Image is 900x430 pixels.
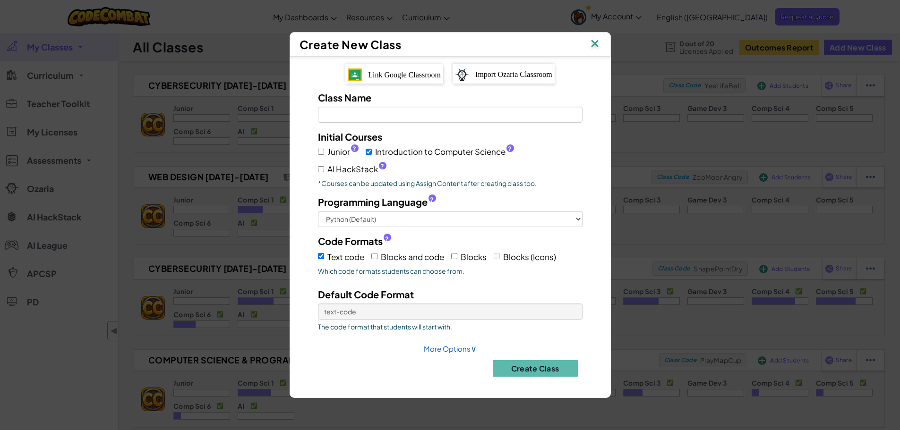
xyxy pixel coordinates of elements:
[366,149,372,155] input: Introduction to Computer Science?
[300,37,402,51] span: Create New Class
[503,252,556,262] span: Blocks (Icons)
[318,178,583,188] p: *Courses can be updated using Assign Content after creating class too.
[371,253,377,259] input: Blocks and code
[327,252,364,262] span: Text code
[318,130,382,143] label: Initial Courses
[380,162,384,170] span: ?
[327,162,386,176] span: AI HackStack
[368,71,441,79] span: Link Google Classroom
[461,252,487,262] span: Blocks
[318,166,324,172] input: AI HackStack?
[385,235,389,243] span: ?
[451,253,457,259] input: Blocks
[589,37,601,51] img: IconClose.svg
[327,145,359,159] span: Junior
[318,253,324,259] input: Text code
[494,253,500,259] input: Blocks (Icons)
[493,360,578,377] button: Create Class
[348,68,362,81] img: IconGoogleClassroom.svg
[318,195,428,209] span: Programming Language
[318,322,583,331] span: The code format that students will start with.
[318,288,414,300] span: Default Code Format
[318,92,371,103] span: Class Name
[475,70,552,78] span: Import Ozaria Classroom
[318,234,383,248] span: Code Formats
[424,344,477,353] a: More Options
[508,145,512,152] span: ?
[471,343,477,354] span: ∨
[318,149,324,155] input: Junior?
[318,266,583,276] span: Which code formats students can choose from.
[352,145,356,152] span: ?
[455,68,469,81] img: ozaria-logo.png
[375,145,514,159] span: Introduction to Computer Science
[430,196,434,203] span: ?
[381,252,444,262] span: Blocks and code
